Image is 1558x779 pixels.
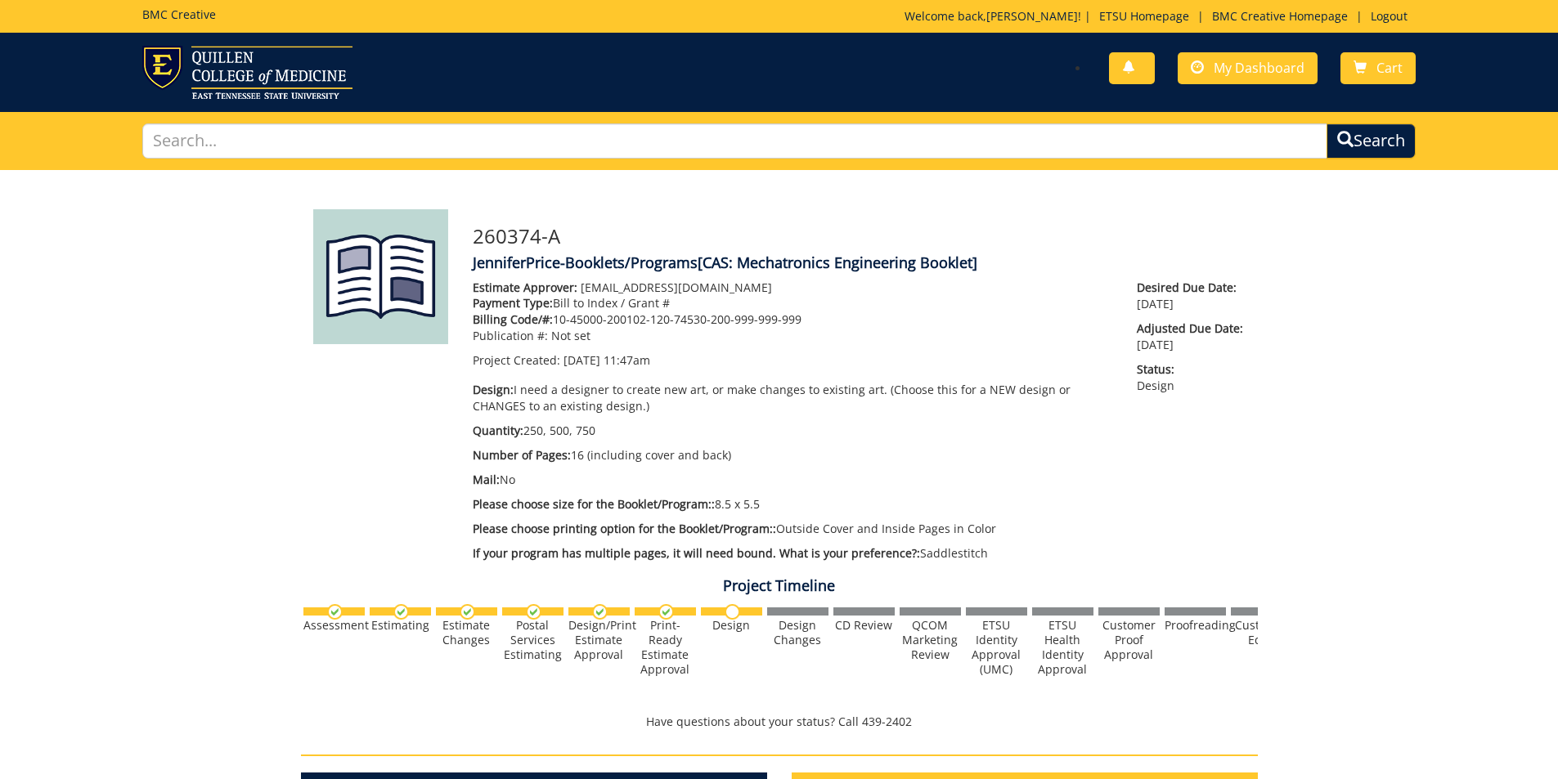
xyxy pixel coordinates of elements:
[473,255,1246,271] h4: JenniferPrice-Booklets/Programs
[473,423,1113,439] p: 250, 500, 750
[473,447,1113,463] p: 16 (including cover and back)
[905,8,1416,25] p: Welcome back, ! | | |
[1204,8,1356,24] a: BMC Creative Homepage
[1340,52,1416,84] a: Cart
[900,618,961,662] div: QCOM Marketing Review
[142,46,352,99] img: ETSU logo
[1137,320,1245,337] span: Adjusted Due Date:
[551,328,590,343] span: Not set
[1376,59,1403,77] span: Cart
[966,618,1027,677] div: ETSU Identity Approval (UMC)
[502,618,563,662] div: Postal Services Estimating
[1137,280,1245,312] p: [DATE]
[460,604,475,620] img: checkmark
[1178,52,1318,84] a: My Dashboard
[725,604,740,620] img: no
[301,714,1258,730] p: Have questions about your status? Call 439-2402
[473,295,1113,311] p: Bill to Index / Grant #
[473,472,500,487] span: Mail:
[473,295,553,311] span: Payment Type:
[473,472,1113,488] p: No
[473,382,514,397] span: Design:
[473,328,548,343] span: Publication #:
[370,618,431,633] div: Estimating
[698,253,977,272] span: [CAS: Mechatronics Engineering Booklet]
[1327,123,1416,159] button: Search
[313,209,448,344] img: Product featured image
[473,280,1113,296] p: [EMAIL_ADDRESS][DOMAIN_NAME]
[1137,361,1245,394] p: Design
[986,8,1078,24] a: [PERSON_NAME]
[473,521,1113,537] p: Outside Cover and Inside Pages in Color
[473,545,920,561] span: If your program has multiple pages, it will need bound. What is your preference?:
[473,496,715,512] span: Please choose size for the Booklet/Program::
[658,604,674,620] img: checkmark
[303,618,365,633] div: Assessment
[1137,361,1245,378] span: Status:
[473,311,553,327] span: Billing Code/#:
[1165,618,1226,633] div: Proofreading
[1137,320,1245,353] p: [DATE]
[701,618,762,633] div: Design
[767,618,828,647] div: Design Changes
[473,280,577,295] span: Estimate Approver:
[592,604,608,620] img: checkmark
[473,382,1113,414] p: I need a designer to create new art, or make changes to existing art. (Choose this for a NEW desi...
[1214,59,1304,77] span: My Dashboard
[473,352,560,368] span: Project Created:
[526,604,541,620] img: checkmark
[833,618,895,633] div: CD Review
[1098,618,1160,662] div: Customer Proof Approval
[473,521,776,536] span: Please choose printing option for the Booklet/Program::
[473,423,523,438] span: Quantity:
[301,578,1258,594] h4: Project Timeline
[1231,618,1292,647] div: Customer Edits
[393,604,409,620] img: checkmark
[473,545,1113,562] p: Saddlestitch
[473,226,1246,247] h3: 260374-A
[635,618,696,677] div: Print-Ready Estimate Approval
[327,604,343,620] img: checkmark
[142,123,1328,159] input: Search...
[568,618,630,662] div: Design/Print Estimate Approval
[1363,8,1416,24] a: Logout
[1032,618,1093,677] div: ETSU Health Identity Approval
[473,311,1113,328] p: 10-45000-200102-120-74530-200-999-999-999
[1137,280,1245,296] span: Desired Due Date:
[142,8,216,20] h5: BMC Creative
[473,447,571,463] span: Number of Pages:
[1091,8,1197,24] a: ETSU Homepage
[436,618,497,647] div: Estimate Changes
[563,352,650,368] span: [DATE] 11:47am
[473,496,1113,513] p: 8.5 x 5.5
